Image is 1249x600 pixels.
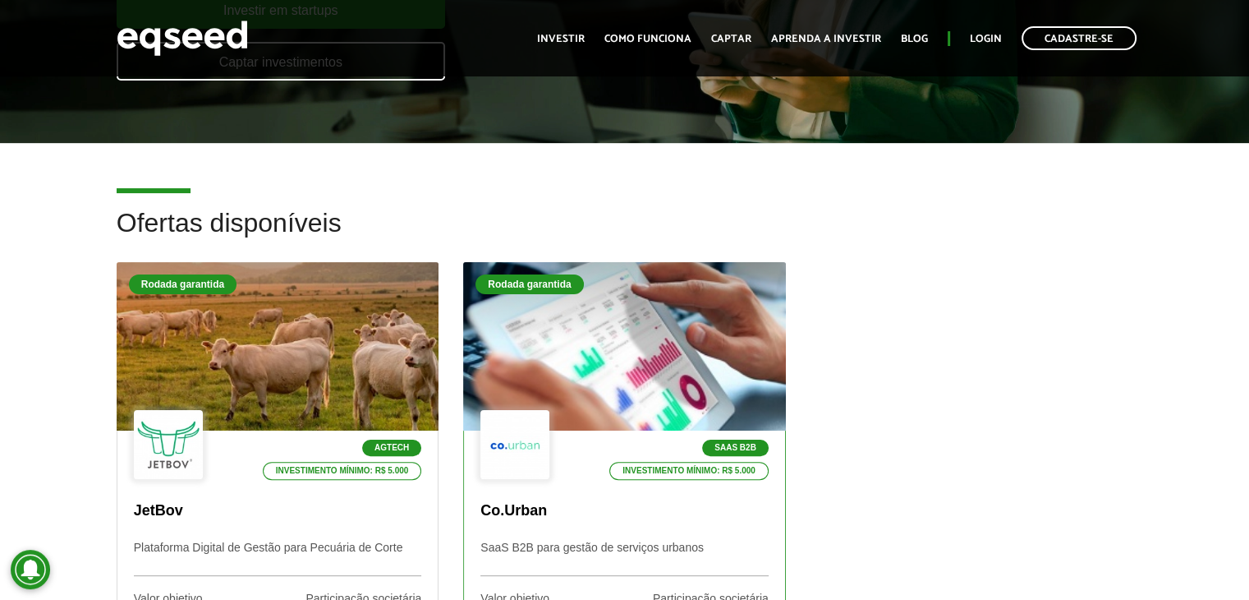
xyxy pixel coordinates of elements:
div: Rodada garantida [129,275,236,294]
p: SaaS B2B [702,440,769,456]
a: Login [970,34,1002,44]
div: Rodada garantida [475,275,583,294]
a: Aprenda a investir [771,34,881,44]
p: SaaS B2B para gestão de serviços urbanos [480,541,769,576]
a: Captar [711,34,751,44]
a: Cadastre-se [1022,26,1136,50]
p: Plataforma Digital de Gestão para Pecuária de Corte [134,541,422,576]
p: Co.Urban [480,502,769,520]
p: Agtech [362,440,421,456]
p: Investimento mínimo: R$ 5.000 [609,462,769,480]
a: Como funciona [604,34,691,44]
a: Investir [537,34,585,44]
a: Blog [901,34,928,44]
img: EqSeed [117,16,248,60]
p: JetBov [134,502,422,520]
p: Investimento mínimo: R$ 5.000 [263,462,422,480]
h2: Ofertas disponíveis [117,209,1133,262]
